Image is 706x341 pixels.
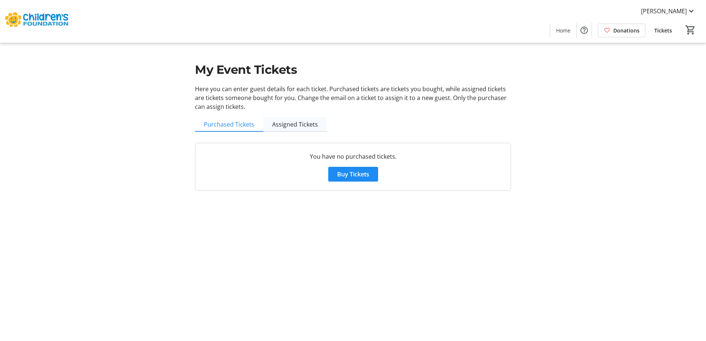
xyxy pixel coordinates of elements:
span: Tickets [654,27,672,34]
span: Donations [613,27,640,34]
button: Cart [684,23,697,37]
p: Here you can enter guest details for each ticket. Purchased tickets are tickets you bought, while... [195,85,511,111]
img: The Children's Foundation of Guelph and Wellington's Logo [4,3,70,40]
span: [PERSON_NAME] [641,7,687,15]
p: You have no purchased tickets. [204,152,502,161]
a: Donations [598,24,645,37]
span: Purchased Tickets [204,121,254,127]
h1: My Event Tickets [195,61,511,79]
button: Help [577,23,592,38]
a: Tickets [648,24,678,37]
span: Buy Tickets [337,170,369,179]
span: Home [556,27,570,34]
span: Assigned Tickets [272,121,318,127]
button: [PERSON_NAME] [635,5,702,17]
a: Home [550,24,576,37]
button: Buy Tickets [328,167,378,182]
